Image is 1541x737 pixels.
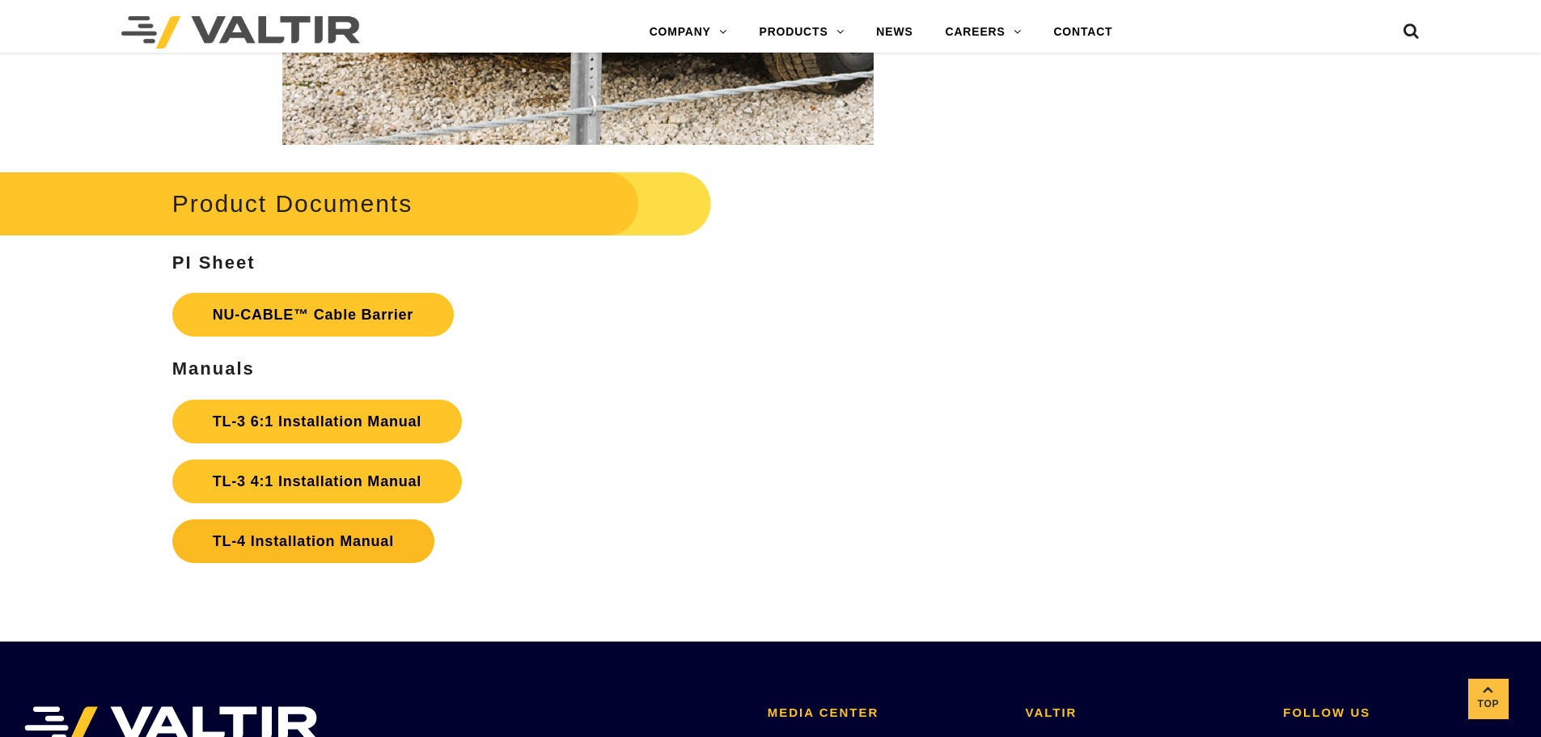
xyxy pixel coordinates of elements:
a: PRODUCTS [743,16,861,49]
a: NEWS [860,16,929,49]
a: TL-3 6:1 Installation Manual [172,400,462,443]
a: TL-3 4:1 Installation Manual [172,460,462,503]
h2: FOLLOW US [1283,706,1517,720]
h2: VALTIR [1026,706,1259,720]
a: COMPANY [633,16,743,49]
span: Top [1468,695,1509,714]
h2: MEDIA CENTER [768,706,1001,720]
strong: Manuals [172,358,255,379]
a: Top [1468,679,1509,719]
img: Valtir [121,16,360,49]
strong: PI Sheet [172,252,256,273]
a: CONTACT [1037,16,1128,49]
a: CAREERS [929,16,1038,49]
strong: TL-3 6:1 Installation Manual [213,413,421,430]
a: TL-4 Installation Manual [172,519,434,563]
a: NU-CABLE™ Cable Barrier [172,293,454,337]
